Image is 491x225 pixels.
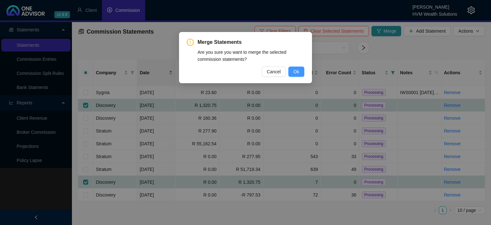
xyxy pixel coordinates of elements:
button: Cancel [262,67,286,77]
span: Ok [293,68,299,75]
button: Ok [288,67,304,77]
span: exclamation-circle [187,39,194,46]
div: Are you sure you want to merge the selected commission statements? [198,49,304,63]
span: Merge Statements [198,38,304,46]
span: Cancel [267,68,281,75]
